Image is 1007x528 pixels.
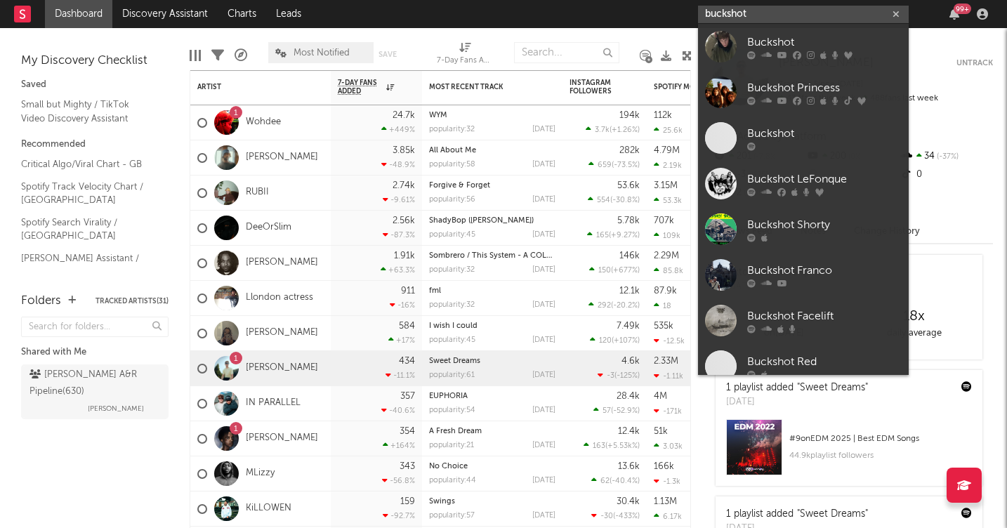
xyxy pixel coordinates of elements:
div: -16 % [390,301,415,310]
a: "Sweet Dreams" [797,509,868,519]
span: 659 [598,161,612,169]
input: Search for folders... [21,317,169,337]
div: popularity: 45 [429,336,475,344]
a: ShadyBop ([PERSON_NAME]) [429,217,534,225]
span: -3 [607,372,614,380]
div: 3.03k [654,442,683,451]
div: 3.85k [393,146,415,155]
div: [DATE] [532,442,555,449]
div: 282k [619,146,640,155]
div: 1 playlist added [726,507,868,522]
div: 34 [900,147,993,166]
div: 2.56k [393,216,415,225]
div: 2.33M [654,357,678,366]
div: popularity: 32 [429,266,475,274]
input: Search for artists [698,6,909,23]
div: 25.6k [654,126,683,135]
div: 7-Day Fans Added (7-Day Fans Added) [437,53,493,70]
div: Most Recent Track [429,83,534,91]
div: Buckshot Facelift [747,308,902,324]
div: No Choice [429,463,555,470]
div: popularity: 21 [429,442,474,449]
a: RUBII [246,187,269,199]
a: Buckshot [698,115,909,161]
a: [PERSON_NAME] [246,152,318,164]
div: +17 % [388,336,415,345]
div: Buckshot [747,125,902,142]
div: popularity: 32 [429,126,475,133]
a: Buckshot [698,24,909,70]
div: Edit Columns [190,35,201,76]
div: 357 [400,392,415,401]
div: [DATE] [532,231,555,239]
div: Spotify Monthly Listeners [654,83,759,91]
button: Tracked Artists(31) [96,298,169,305]
div: popularity: 58 [429,161,475,169]
div: Saved [21,77,169,93]
div: ( ) [588,160,640,169]
div: -11.1 % [386,371,415,380]
div: ( ) [587,230,640,239]
span: -20.2 % [613,302,638,310]
div: My Discovery Checklist [21,53,169,70]
div: 5.78k [617,216,640,225]
span: -30 [600,513,613,520]
div: 535k [654,322,673,331]
div: 12.1k [619,286,640,296]
span: Most Notified [294,48,350,58]
div: -1.11k [654,371,683,381]
div: [DATE] [532,336,555,344]
div: ( ) [588,195,640,204]
div: [DATE] [726,395,868,409]
span: +107 % [614,337,638,345]
div: -12.5k [654,336,685,345]
span: [PERSON_NAME] [88,400,144,417]
div: ( ) [586,125,640,134]
a: Wohdee [246,117,281,128]
div: 434 [399,357,415,366]
div: 53.6k [617,181,640,190]
div: -9.61 % [383,195,415,204]
div: [DATE] [532,512,555,520]
span: -433 % [615,513,638,520]
div: 85.8k [654,266,683,275]
div: ( ) [591,476,640,485]
div: popularity: 44 [429,477,476,484]
div: [DATE] [532,301,555,309]
a: All About Me [429,147,476,154]
div: 7.49k [617,322,640,331]
div: 53.3k [654,196,682,205]
a: No Choice [429,463,468,470]
a: IN PARALLEL [246,397,301,409]
div: ( ) [590,336,640,345]
a: A Fresh Dream [429,428,482,435]
div: [DATE] [532,196,555,204]
div: Filters [211,35,224,76]
div: -87.3 % [383,230,415,239]
span: -125 % [617,372,638,380]
div: 99 + [954,4,971,14]
div: 44.9k playlist followers [789,447,972,464]
div: 4.6k [621,357,640,366]
span: 57 [603,407,611,415]
div: WYM [429,112,555,119]
div: popularity: 45 [429,231,475,239]
span: +5.53k % [607,442,638,450]
span: +1.26 % [612,126,638,134]
div: Buckshot Red [747,353,902,370]
span: 554 [597,197,610,204]
span: 120 [599,337,612,345]
div: All About Me [429,147,555,154]
div: ( ) [593,406,640,415]
div: 109k [654,231,680,240]
span: 292 [598,302,611,310]
div: 28.4k [617,392,640,401]
div: Sombrero / This System - A COLORS SHOW [429,252,555,260]
div: [DATE] [532,126,555,133]
span: +677 % [613,267,638,275]
div: ( ) [591,511,640,520]
div: -1.3k [654,477,680,486]
div: EUPHORIA [429,392,555,400]
div: ( ) [584,441,640,450]
div: Forgive & Forget [429,182,555,190]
